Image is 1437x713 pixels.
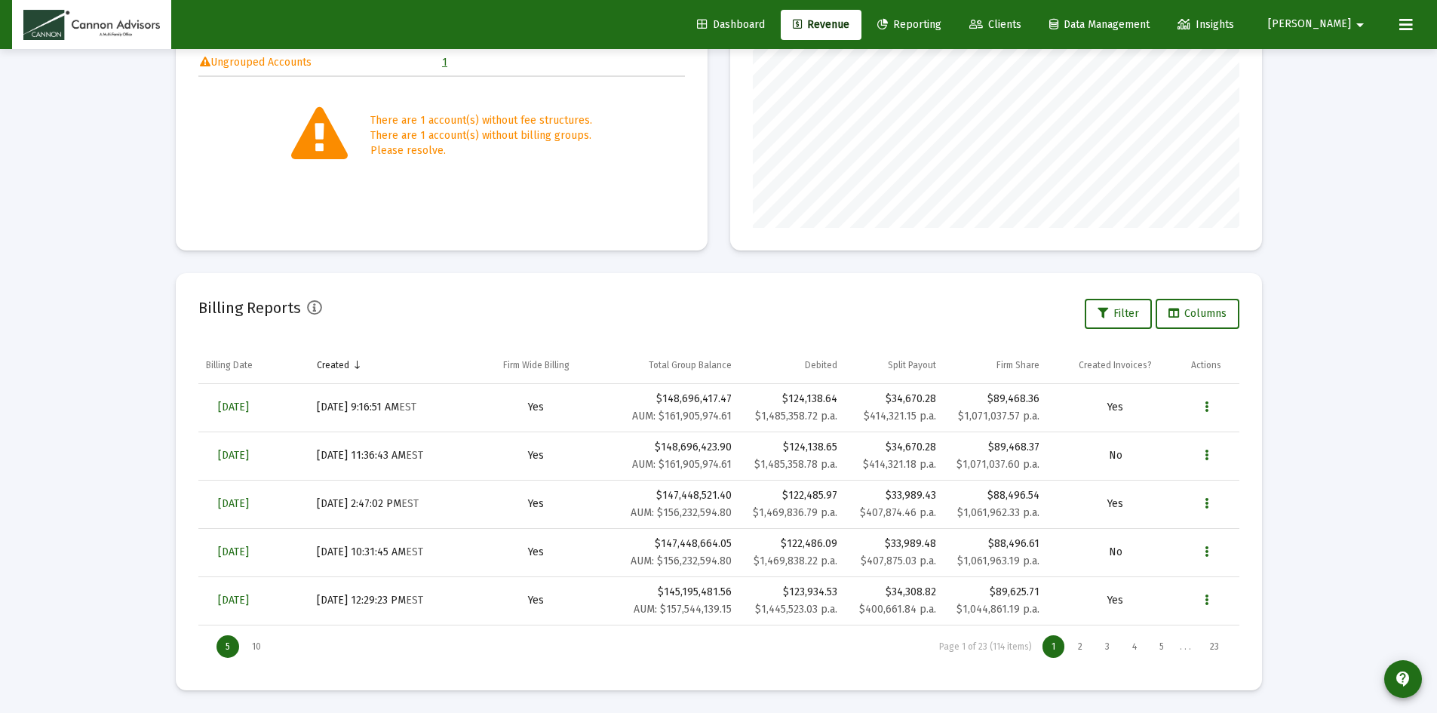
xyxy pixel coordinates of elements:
div: $124,138.65 [747,440,837,455]
span: [DATE] [218,497,249,510]
div: Page Navigation [198,625,1239,668]
small: EST [406,594,423,607]
div: $34,670.28 [852,392,936,424]
a: Reporting [865,10,953,40]
div: $89,468.37 [951,440,1040,455]
div: $123,934.53 [747,585,837,600]
div: Yes [1055,496,1176,512]
button: [PERSON_NAME] [1250,9,1387,39]
div: $122,486.09 [747,536,837,552]
a: [DATE] [206,489,261,519]
span: Filter [1098,307,1139,320]
a: Dashboard [685,10,777,40]
td: Column Firm Wide Billing [469,347,603,383]
div: Yes [477,448,595,463]
small: AUM: $161,905,974.61 [632,410,732,423]
div: Firm Share [996,359,1039,371]
a: Insights [1165,10,1246,40]
div: Firm Wide Billing [503,359,570,371]
div: $33,989.48 [852,536,936,569]
h2: Billing Reports [198,296,301,320]
div: $89,625.71 [951,585,1040,600]
div: Created [317,359,349,371]
div: . . . [1174,641,1197,653]
small: $414,321.18 p.a. [863,458,936,471]
small: $1,485,358.78 p.a. [754,458,837,471]
div: Actions [1191,359,1221,371]
div: $33,989.43 [852,488,936,521]
small: $414,321.15 p.a. [864,410,936,423]
div: Page 5 [1150,635,1173,658]
div: No [1055,545,1176,560]
small: AUM: $156,232,594.80 [631,506,732,519]
small: $1,061,963.19 p.a. [957,555,1039,567]
div: $147,448,521.40 [610,488,731,521]
td: Column Actions [1184,347,1239,383]
small: AUM: $161,905,974.61 [632,458,732,471]
span: Revenue [793,18,849,31]
span: Data Management [1049,18,1150,31]
div: $34,670.28 [852,440,936,472]
small: $1,469,838.22 p.a. [754,555,837,567]
div: Yes [1055,593,1176,608]
small: AUM: $156,232,594.80 [631,555,732,567]
div: $88,496.54 [951,488,1040,503]
small: EST [401,497,419,510]
td: Column Firm Share [944,347,1048,383]
span: Reporting [877,18,941,31]
mat-icon: contact_support [1394,670,1412,688]
div: Page 4 [1123,635,1146,658]
div: Yes [477,400,595,415]
td: Column Total Group Balance [603,347,738,383]
td: Column Created [309,347,470,383]
small: $1,485,358.72 p.a. [755,410,837,423]
td: Column Debited [739,347,845,383]
a: [DATE] [206,537,261,567]
div: Total Group Balance [649,359,732,371]
small: $1,445,523.03 p.a. [755,603,837,616]
div: Debited [805,359,837,371]
span: [PERSON_NAME] [1268,18,1351,31]
small: $407,875.03 p.a. [861,555,936,567]
small: EST [399,401,416,413]
a: 1 [442,56,447,69]
div: Page 1 of 23 (114 items) [939,641,1032,653]
td: Ungrouped Accounts [200,51,441,74]
td: Column Created Invoices? [1047,347,1184,383]
img: Dashboard [23,10,160,40]
div: [DATE] 2:47:02 PM [317,496,462,512]
a: [DATE] [206,441,261,471]
div: Page 3 [1096,635,1119,658]
div: Billing Date [206,359,253,371]
a: [DATE] [206,392,261,423]
a: Data Management [1037,10,1162,40]
div: There are 1 account(s) without fee structures. [370,113,592,128]
td: Column Split Payout [845,347,944,383]
div: Yes [1055,400,1176,415]
div: Page 2 [1069,635,1092,658]
div: $124,138.64 [747,392,837,407]
div: Split Payout [888,359,936,371]
a: [DATE] [206,585,261,616]
small: $400,661.84 p.a. [859,603,936,616]
div: Display 10 items on page [243,635,270,658]
div: Yes [477,496,595,512]
div: $148,696,417.47 [610,392,731,424]
small: $1,061,962.33 p.a. [957,506,1039,519]
div: $88,496.61 [951,536,1040,552]
div: $147,448,664.05 [610,536,731,569]
div: Please resolve. [370,143,592,158]
small: $407,874.46 p.a. [860,506,936,519]
div: [DATE] 11:36:43 AM [317,448,462,463]
small: AUM: $157,544,139.15 [634,603,732,616]
span: Clients [969,18,1021,31]
div: Yes [477,593,595,608]
div: There are 1 account(s) without billing groups. [370,128,592,143]
a: Clients [957,10,1033,40]
div: Page 23 [1201,635,1228,658]
span: Insights [1178,18,1234,31]
button: Filter [1085,299,1152,329]
div: Display 5 items on page [216,635,239,658]
div: $34,308.82 [852,585,936,617]
small: $1,469,836.79 p.a. [753,506,837,519]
